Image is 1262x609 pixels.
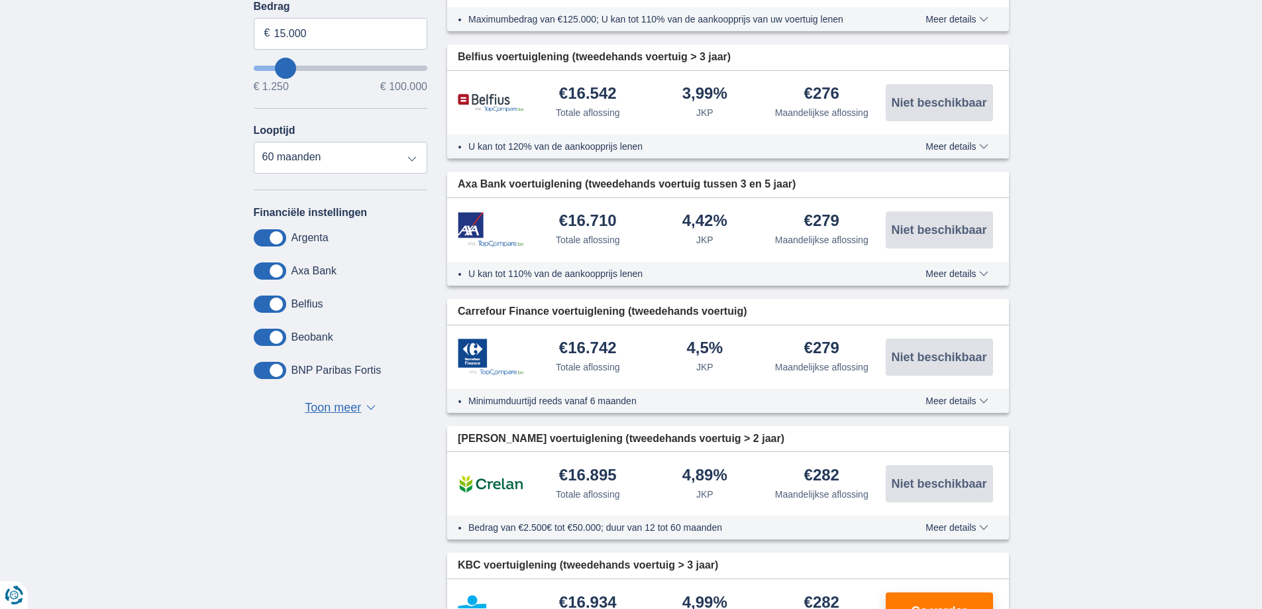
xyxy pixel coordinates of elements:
[925,269,988,278] span: Meer details
[775,233,868,247] div: Maandelijkse aflossing
[291,331,333,343] label: Beobank
[686,340,723,358] div: 4,5%
[291,232,329,244] label: Argenta
[916,141,998,152] button: Meer details
[380,82,427,92] span: € 100.000
[925,142,988,151] span: Meer details
[916,522,998,533] button: Meer details
[254,1,428,13] label: Bedrag
[559,213,617,231] div: €16.710
[891,478,986,490] span: Niet beschikbaar
[254,207,368,219] label: Financiële instellingen
[458,304,747,319] span: Carrefour Finance voertuiglening (tweedehands voertuig)
[925,15,988,24] span: Meer details
[556,233,620,247] div: Totale aflossing
[804,213,839,231] div: €279
[559,467,617,485] div: €16.895
[556,106,620,119] div: Totale aflossing
[886,465,993,502] button: Niet beschikbaar
[468,267,877,280] li: U kan tot 110% van de aankoopprijs lenen
[559,85,617,103] div: €16.542
[916,396,998,406] button: Meer details
[775,106,868,119] div: Maandelijkse aflossing
[458,431,784,447] span: [PERSON_NAME] voertuiglening (tweedehands voertuig > 2 jaar)
[458,339,524,376] img: product.pl.alt Carrefour Finance
[468,13,877,26] li: Maximumbedrag van €125.000; U kan tot 110% van de aankoopprijs van uw voertuig lenen
[458,212,524,247] img: product.pl.alt Axa Bank
[804,85,839,103] div: €276
[891,97,986,109] span: Niet beschikbaar
[696,106,713,119] div: JKP
[254,66,428,71] input: wantToBorrow
[886,339,993,376] button: Niet beschikbaar
[291,265,337,277] label: Axa Bank
[886,84,993,121] button: Niet beschikbaar
[682,213,727,231] div: 4,42%
[458,177,796,192] span: Axa Bank voertuiglening (tweedehands voertuig tussen 3 en 5 jaar)
[925,523,988,532] span: Meer details
[264,26,270,41] span: €
[291,364,382,376] label: BNP Paribas Fortis
[804,467,839,485] div: €282
[291,298,323,310] label: Belfius
[458,50,731,65] span: Belfius voertuiglening (tweedehands voertuig > 3 jaar)
[458,467,524,500] img: product.pl.alt Crelan
[696,233,713,247] div: JKP
[804,340,839,358] div: €279
[556,360,620,374] div: Totale aflossing
[916,14,998,25] button: Meer details
[254,82,289,92] span: € 1.250
[468,521,877,534] li: Bedrag van €2.500€ tot €50.000; duur van 12 tot 60 maanden
[468,140,877,153] li: U kan tot 120% van de aankoopprijs lenen
[682,467,727,485] div: 4,89%
[891,351,986,363] span: Niet beschikbaar
[559,340,617,358] div: €16.742
[458,558,718,573] span: KBC voertuiglening (tweedehands voertuig > 3 jaar)
[682,85,727,103] div: 3,99%
[925,396,988,406] span: Meer details
[468,394,877,408] li: Minimumduurtijd reeds vanaf 6 maanden
[254,125,295,137] label: Looptijd
[775,488,868,501] div: Maandelijkse aflossing
[886,211,993,249] button: Niet beschikbaar
[916,268,998,279] button: Meer details
[305,400,361,417] span: Toon meer
[458,93,524,113] img: product.pl.alt Belfius
[366,405,376,410] span: ▼
[301,399,380,417] button: Toon meer ▼
[891,224,986,236] span: Niet beschikbaar
[775,360,868,374] div: Maandelijkse aflossing
[556,488,620,501] div: Totale aflossing
[696,360,713,374] div: JKP
[696,488,713,501] div: JKP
